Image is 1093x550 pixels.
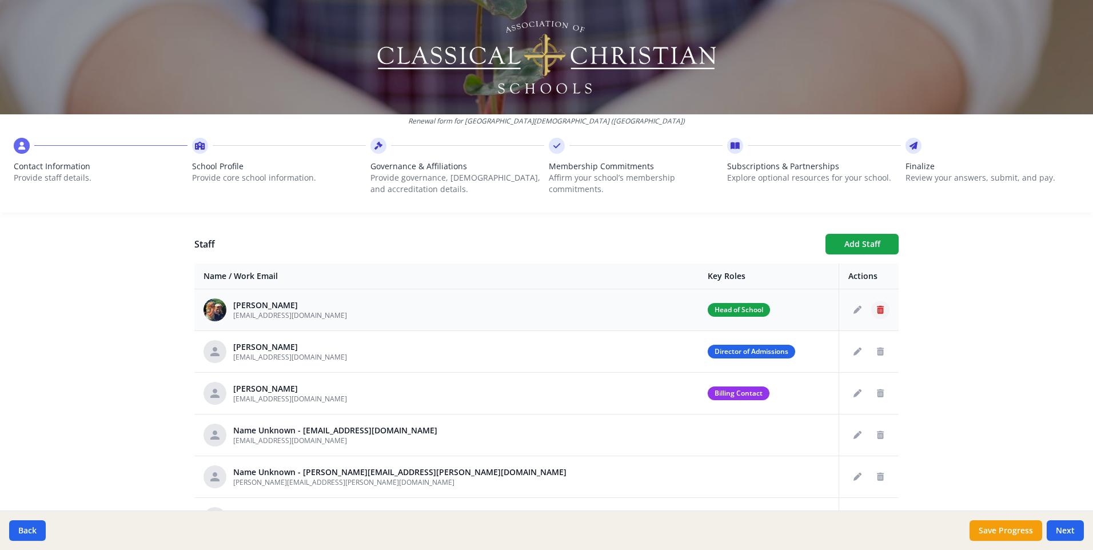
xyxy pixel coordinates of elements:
span: Billing Contact [708,386,769,400]
button: Delete staff [871,509,889,528]
span: [EMAIL_ADDRESS][DOMAIN_NAME] [233,352,347,362]
div: Name Unknown - [PERSON_NAME][EMAIL_ADDRESS][PERSON_NAME][DOMAIN_NAME] [233,467,567,478]
button: Back [9,520,46,541]
button: Delete staff [871,426,889,444]
span: Subscriptions & Partnerships [727,161,901,172]
h1: Staff [194,237,816,251]
button: Delete staff [871,468,889,486]
span: [EMAIL_ADDRESS][DOMAIN_NAME] [233,436,347,445]
div: Name Unknown - [EMAIL_ADDRESS][DOMAIN_NAME] [233,425,437,436]
span: Head of School [708,303,770,317]
div: [PERSON_NAME] [233,341,347,353]
span: Director of Admissions [708,345,795,358]
button: Edit staff [848,509,867,528]
p: Affirm your school’s membership commitments. [549,172,723,195]
button: Delete staff [871,384,889,402]
span: School Profile [192,161,366,172]
button: Save Progress [970,520,1042,541]
button: Delete staff [871,301,889,319]
p: Review your answers, submit, and pay. [905,172,1079,184]
th: Actions [839,264,899,289]
button: Edit staff [848,468,867,486]
div: Name Unknown - [EMAIL_ADDRESS][DOMAIN_NAME] [233,508,437,520]
p: Provide staff details. [14,172,188,184]
button: Next [1047,520,1084,541]
th: Name / Work Email [194,264,699,289]
div: [PERSON_NAME] [233,383,347,394]
div: [PERSON_NAME] [233,300,347,311]
span: Finalize [905,161,1079,172]
p: Provide core school information. [192,172,366,184]
span: Contact Information [14,161,188,172]
span: [PERSON_NAME][EMAIL_ADDRESS][PERSON_NAME][DOMAIN_NAME] [233,477,454,487]
img: Logo [376,17,718,97]
th: Key Roles [699,264,839,289]
span: Governance & Affiliations [370,161,544,172]
button: Delete staff [871,342,889,361]
span: [EMAIL_ADDRESS][DOMAIN_NAME] [233,394,347,404]
button: Add Staff [825,234,899,254]
span: [EMAIL_ADDRESS][DOMAIN_NAME] [233,310,347,320]
button: Edit staff [848,301,867,319]
button: Edit staff [848,342,867,361]
button: Edit staff [848,426,867,444]
span: Membership Commitments [549,161,723,172]
p: Explore optional resources for your school. [727,172,901,184]
button: Edit staff [848,384,867,402]
p: Provide governance, [DEMOGRAPHIC_DATA], and accreditation details. [370,172,544,195]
